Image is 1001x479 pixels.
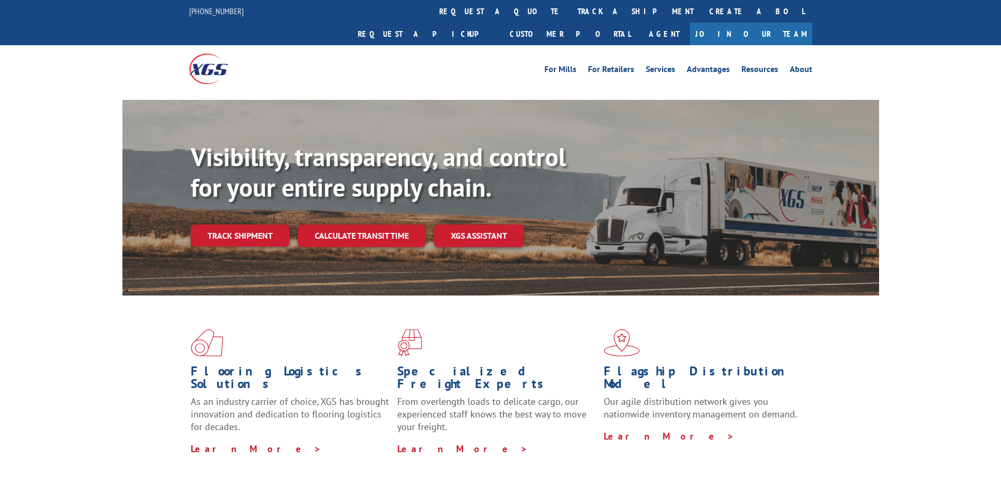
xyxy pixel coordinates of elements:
a: Request a pickup [350,23,502,45]
a: Customer Portal [502,23,638,45]
h1: Specialized Freight Experts [397,365,596,395]
a: Learn More > [191,443,322,455]
a: Learn More > [604,430,735,442]
a: Resources [741,65,778,77]
img: xgs-icon-focused-on-flooring-red [397,329,422,356]
p: From overlength loads to delicate cargo, our experienced staff knows the best way to move your fr... [397,395,596,442]
a: Join Our Team [690,23,812,45]
img: xgs-icon-total-supply-chain-intelligence-red [191,329,223,356]
img: xgs-icon-flagship-distribution-model-red [604,329,640,356]
a: Services [646,65,675,77]
a: For Retailers [588,65,634,77]
a: Advantages [687,65,730,77]
a: Calculate transit time [298,225,426,247]
span: As an industry carrier of choice, XGS has brought innovation and dedication to flooring logistics... [191,395,389,433]
a: About [790,65,812,77]
span: Our agile distribution network gives you nationwide inventory management on demand. [604,395,797,420]
a: Learn More > [397,443,528,455]
a: [PHONE_NUMBER] [189,6,244,16]
b: Visibility, transparency, and control for your entire supply chain. [191,140,566,203]
h1: Flagship Distribution Model [604,365,802,395]
a: Track shipment [191,225,290,247]
h1: Flooring Logistics Solutions [191,365,389,395]
a: For Mills [544,65,576,77]
a: XGS ASSISTANT [434,225,524,247]
a: Agent [638,23,690,45]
